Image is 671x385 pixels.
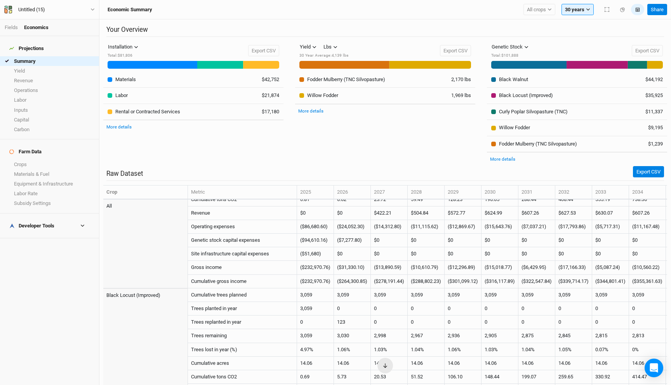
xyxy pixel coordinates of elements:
[371,261,408,274] td: ($13,890.59)
[371,370,408,384] td: 20.53
[408,186,445,199] th: 2028
[188,370,297,384] td: Cumulative tons CO2
[518,206,555,220] td: $607.26
[445,247,482,261] td: $0
[482,261,518,274] td: ($15,018.77)
[631,136,667,152] td: $1,239
[299,53,348,59] div: 30 Year Average : 4,139 lbs
[482,206,518,220] td: $624.99
[297,329,334,343] td: 3,059
[371,247,408,261] td: $0
[518,275,555,288] td: ($322,547.84)
[592,247,629,261] td: $0
[518,370,555,384] td: 199.07
[188,206,297,220] td: Revenue
[555,247,592,261] td: $0
[297,275,334,288] td: ($232,970.76)
[5,218,94,234] h4: Developer Tools
[445,206,482,220] td: $572.77
[188,357,297,370] td: Cumulative acres
[408,288,445,302] td: 3,059
[518,234,555,247] td: $0
[115,92,128,99] div: Labor
[592,302,629,316] td: 0
[103,186,188,199] th: Crop
[555,343,592,357] td: 1.05%
[645,359,663,377] div: Open Intercom Messenger
[629,206,666,220] td: $607.26
[445,220,482,234] td: ($12,869.67)
[188,261,297,274] td: Gross income
[334,234,371,247] td: ($7,277.80)
[108,7,152,13] h3: Economic Summary
[334,220,371,234] td: ($24,052.30)
[106,170,143,177] h2: Raw Dataset
[482,370,518,384] td: 148.44
[9,149,42,155] div: Farm Data
[592,316,629,329] td: 0
[188,302,297,316] td: Trees planted in year
[482,220,518,234] td: ($15,643.76)
[518,343,555,357] td: 1.04%
[555,316,592,329] td: 0
[555,220,592,234] td: ($17,793.86)
[592,220,629,234] td: ($5,717.31)
[188,316,297,329] td: Trees replanted in year
[248,45,279,57] button: Export CSV
[408,261,445,274] td: ($10,610.79)
[518,247,555,261] td: $0
[334,343,371,357] td: 1.06%
[371,316,408,329] td: 0
[555,357,592,370] td: 14.06
[445,275,482,288] td: ($301,099.12)
[247,72,283,88] td: $42,752
[108,43,132,51] div: Installation
[592,343,629,357] td: 0.07%
[408,343,445,357] td: 1.04%
[188,329,297,343] td: Trees remaining
[371,329,408,343] td: 2,998
[297,288,334,302] td: 3,059
[247,104,283,120] td: $17,180
[307,76,385,83] div: Fodder Mulberry (TNC Silvopasture)
[297,261,334,274] td: ($232,970.76)
[629,275,666,288] td: ($355,361.63)
[297,186,334,199] th: 2025
[320,41,341,53] button: Lbs
[371,302,408,316] td: 0
[188,234,297,247] td: Genetic stock capital expenses
[499,92,553,99] div: Black Locust (Improved)
[555,261,592,274] td: ($17,166.33)
[629,247,666,261] td: $0
[499,76,528,83] div: Black Walnut
[482,357,518,370] td: 14.06
[632,45,663,57] button: Export CSV
[297,343,334,357] td: 4.97%
[371,234,408,247] td: $0
[629,220,666,234] td: ($11,167.48)
[518,288,555,302] td: 3,059
[300,43,311,51] div: Yield
[499,140,577,147] div: Fodder Mulberry (TNC Silvopasture)
[629,261,666,274] td: ($10,560.22)
[334,357,371,370] td: 14.06
[629,357,666,370] td: 14.06
[488,41,532,53] button: Genetic Stock
[491,53,532,59] div: Total : $101,888
[445,186,482,199] th: 2029
[371,343,408,357] td: 1.03%
[408,275,445,288] td: ($288,802.23)
[555,186,592,199] th: 2032
[445,234,482,247] td: $0
[4,5,95,14] button: Untitled (15)
[371,275,408,288] td: ($278,191.44)
[408,247,445,261] td: $0
[18,6,45,14] div: Untitled (15)
[334,247,371,261] td: $0
[445,370,482,384] td: 106.10
[490,156,515,162] a: More details
[518,261,555,274] td: ($6,429.95)
[523,4,555,16] button: All crops
[482,234,518,247] td: $0
[115,76,136,83] div: Materials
